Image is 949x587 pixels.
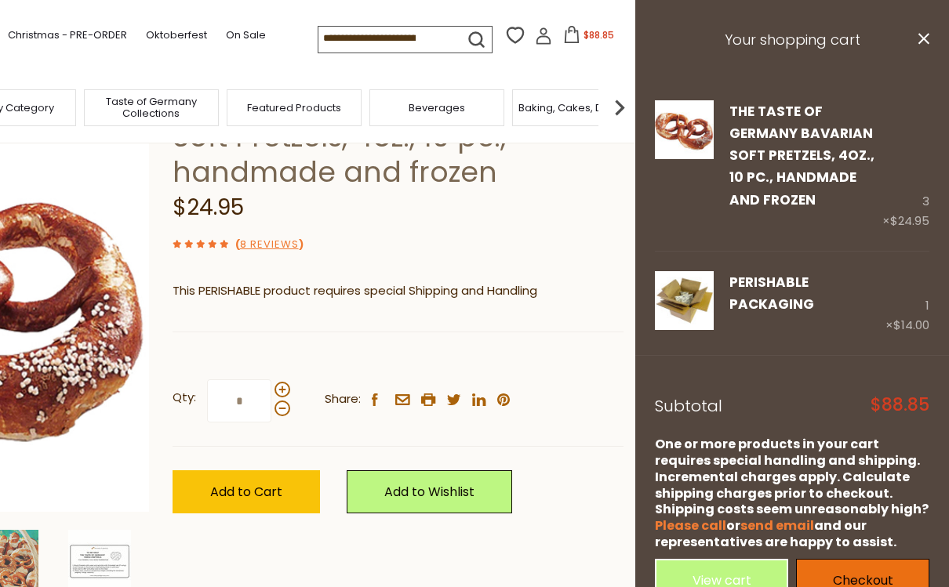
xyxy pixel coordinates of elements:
[885,271,929,335] div: 1 ×
[518,102,640,114] a: Baking, Cakes, Desserts
[226,27,266,44] a: On Sale
[207,379,271,422] input: Qty:
[893,317,929,333] span: $14.00
[89,96,214,119] a: Taste of Germany Collections
[729,273,814,313] a: PERISHABLE Packaging
[347,470,512,513] a: Add to Wishlist
[187,313,624,332] li: We will ship this product in heat-protective packaging and ice.
[555,26,622,49] button: $88.85
[173,84,624,190] h1: The Taste of Germany Bavarian Soft Pretzels, 4oz., 10 pc., handmade and frozen
[655,271,714,335] a: PERISHABLE Packaging
[655,395,722,417] span: Subtotal
[655,100,714,159] img: The Taste of Germany Bavarian Soft Pretzels, 4oz., 10 pc., handmade and frozen
[584,28,614,42] span: $88.85
[655,516,726,534] a: Please call
[8,27,127,44] a: Christmas - PRE-ORDER
[409,102,465,114] a: Beverages
[740,516,814,534] a: send email
[173,192,244,223] span: $24.95
[729,102,874,209] a: The Taste of Germany Bavarian Soft Pretzels, 4oz., 10 pc., handmade and frozen
[604,92,635,123] img: next arrow
[210,483,282,501] span: Add to Cart
[882,100,929,231] div: 3 ×
[325,390,361,409] span: Share:
[173,388,196,408] strong: Qty:
[240,237,299,253] a: 8 Reviews
[871,397,929,414] span: $88.85
[235,237,304,252] span: ( )
[655,100,714,231] a: The Taste of Germany Bavarian Soft Pretzels, 4oz., 10 pc., handmade and frozen
[173,470,320,513] button: Add to Cart
[890,212,929,229] span: $24.95
[173,281,624,301] p: This PERISHABLE product requires special Shipping and Handling
[655,437,929,551] div: One or more products in your cart requires special handling and shipping. Incremental charges app...
[146,27,207,44] a: Oktoberfest
[655,271,714,330] img: PERISHABLE Packaging
[247,102,341,114] a: Featured Products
